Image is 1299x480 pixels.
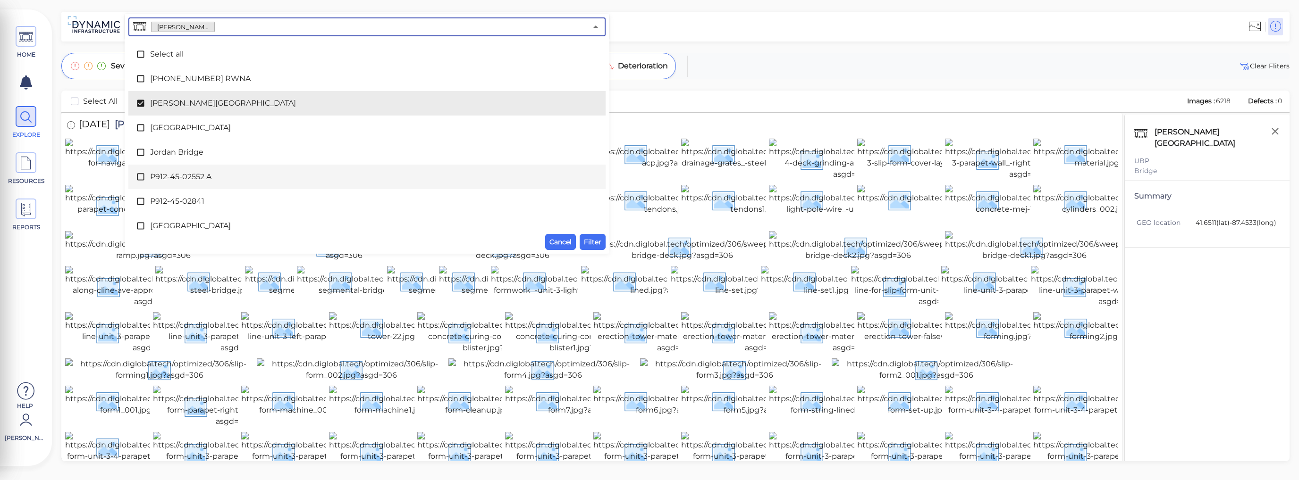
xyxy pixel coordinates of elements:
[1031,266,1203,307] img: https://cdn.diglobal.tech/width210/306/string-line-unit-3-parapet-wall-for-slip-form.jpg?asgd=306
[150,147,584,158] span: Jordan Bridge
[769,231,947,261] img: https://cdn.diglobal.tech/optimized/306/sweep-bridge-deck2.jpg?asgd=306
[1134,156,1280,166] div: UBP
[79,119,110,132] span: [DATE]
[1259,438,1292,473] iframe: Chat
[681,386,844,416] img: https://cdn.diglobal.tech/width210/306/slip-form5.jpg?asgd=306
[5,152,47,185] a: RESOURCES
[150,171,584,182] span: P912-45-02552 A
[1137,218,1196,228] span: GEO location
[153,432,315,473] img: https://cdn.diglobal.tech/width210/306/slip-form-unit-3-parapet-wall_-right.jpg?asgd=306
[945,432,1107,473] img: https://cdn.diglobal.tech/width210/306/slip-form-unit-3-parapet-wall_-left3.jpg?asgd=306
[65,185,231,226] img: https://cdn.diglobal.tech/width210/306/trim-parapet-concrete-at-deck-drains.jpg?asgd=306
[150,49,584,60] span: Select all
[549,236,572,248] span: Cancel
[448,358,637,381] img: https://cdn.diglobal.tech/optimized/306/slip-form4.jpg?asgd=306
[681,312,845,354] img: https://cdn.diglobal.tech/width210/306/sort-erection-tower-materials_-west-side2.jpg?asgd=306
[580,234,606,250] button: Filter
[1134,190,1280,202] div: Summary
[1247,97,1278,105] span: Defects :
[857,185,1068,215] img: https://cdn.diglobal.tech/width210/306/testing_003.jpg?asgd=306
[593,432,756,473] img: https://cdn.diglobal.tech/width210/306/slip-form-unit-3-parapet-wall_-right2.jpg?asgd=306
[640,358,829,381] img: https://cdn.diglobal.tech/optimized/306/slip-form3.jpg?asgd=306
[5,434,45,442] span: [PERSON_NAME]
[1033,185,1198,215] img: https://cdn.diglobal.tech/width210/306/test-cylinders_002.jpg?asgd=306
[1134,166,1280,176] div: Bridge
[1239,60,1290,72] button: Clear Fliters
[761,266,933,296] img: https://cdn.diglobal.tech/width210/306/string-line-set1.jpg?asgd=306
[6,223,46,232] span: REPORTS
[1196,218,1276,229] span: 41.6511 (lat) -87.4533 (long)
[593,139,759,169] img: https://cdn.diglobal.tech/width210/306/wire-acp.jpg?asgd=306
[439,266,610,296] img: https://cdn.diglobal.tech/width210/306/stripe-segmental-bridge1.jpg?asgd=306
[65,312,237,354] img: https://cdn.diglobal.tech/width210/306/string-line-unit-3-parapet-for-slip-form.jpg?asgd=306
[945,231,1123,261] img: https://cdn.diglobal.tech/optimized/306/sweep-bridge-deck1.jpg?asgd=306
[491,266,658,296] img: https://cdn.diglobal.tech/width210/306/strip-formwork_-unit-3-light-pole.jpg?asgd=306
[1033,432,1196,473] img: https://cdn.diglobal.tech/width210/306/slip-form-unit-3-parapet-wall_-left2.jpg?asgd=306
[593,231,771,261] img: https://cdn.diglobal.tech/optimized/306/sweep-bridge-deck.jpg?asgd=306
[150,73,584,84] span: [PHONE_NUMBER] RWNA
[1186,97,1216,105] span: Images :
[5,199,47,232] a: REPORTS
[505,386,667,416] img: https://cdn.diglobal.tech/width210/306/slip-form7.jpg?asgd=306
[329,432,491,473] img: https://cdn.diglobal.tech/width210/306/slip-form-unit-3-parapet-wall_-right5.jpg?asgd=306
[593,312,758,354] img: https://cdn.diglobal.tech/width210/306/sort-erection-tower-materials_-west-side.jpg?asgd=306
[387,266,558,296] img: https://cdn.diglobal.tech/width210/306/stripe-segmental-bridge2.jpg?asgd=306
[681,185,869,215] img: https://cdn.diglobal.tech/width210/306/threading-tendons1.jpg?asgd=306
[1152,124,1280,151] div: [PERSON_NAME][GEOGRAPHIC_DATA]
[505,312,675,354] img: https://cdn.diglobal.tech/width210/306/spray-concrete-curing-compound-on-unit-3-blister1.jpg?asgd...
[241,312,413,342] img: https://cdn.diglobal.tech/width210/306/string-line-unit-3-left-parapet-wall.jpg?asgd=306
[589,20,602,33] button: Close
[65,358,254,381] img: https://cdn.diglobal.tech/optimized/306/slip-forming1.jpg?asgd=306
[945,312,1107,342] img: https://cdn.diglobal.tech/width210/306/slip-forming.jpg?asgd=306
[945,386,1107,416] img: https://cdn.diglobal.tech/width210/306/slip-form-unit-3-4-parapet-wall.jpg?asgd=306
[1033,139,1201,169] img: https://cdn.diglobal.tech/width210/306/unfit-material.jpg?asgd=306
[769,185,945,215] img: https://cdn.diglobal.tech/width210/306/thread-light-pole-wire_-unit-4.jpg?asgd=306
[65,432,228,462] img: https://cdn.diglobal.tech/width210/306/slip-form-unit-3-4-parapet-wall1.jpg?asgd=306
[857,386,1020,416] img: https://cdn.diglobal.tech/width210/306/slip-form-set-up.jpg?asgd=306
[681,139,850,169] img: https://cdn.diglobal.tech/width210/306/weld-drainage-grates_-steel-bridge.jpg?asgd=306
[584,236,601,248] span: Filter
[153,312,325,354] img: https://cdn.diglobal.tech/width210/306/string-line-unit-3-parapet-for-slip-form1.jpg?asgd=306
[769,432,931,473] img: https://cdn.diglobal.tech/width210/306/slip-form-unit-3-parapet-wall_-left.jpg?asgd=306
[65,266,240,307] img: https://cdn.diglobal.tech/width210/306/sweep-along-cline-ave-approach-and-bridge.jpg?asgd=306
[941,266,1113,296] img: https://cdn.diglobal.tech/width210/306/string-line-unit-3-parapet.jpg?asgd=306
[505,432,667,473] img: https://cdn.diglobal.tech/width210/306/slip-form-unit-3-parapet-wall_-right3.jpg?asgd=306
[769,386,931,416] img: https://cdn.diglobal.tech/width210/306/slip-form-string-lined.jpg?asgd=306
[65,386,228,416] img: https://cdn.diglobal.tech/width210/306/slip-form1_001.jpg?asgd=306
[417,312,587,354] img: https://cdn.diglobal.tech/width210/306/spray-concrete-curing-compound-on-unit-3-blister.jpg?asgd=306
[1216,97,1231,105] span: 6218
[110,119,297,132] span: [PERSON_NAME][GEOGRAPHIC_DATA]
[1033,312,1196,342] img: https://cdn.diglobal.tech/width210/306/slip-forming2.jpg?asgd=306
[769,312,933,354] img: https://cdn.diglobal.tech/width210/306/sort-erection-tower-materials_-west-side1.jpg?asgd=306
[150,220,584,232] span: [GEOGRAPHIC_DATA]
[111,60,141,72] span: Severity
[769,139,934,180] img: https://cdn.diglobal.tech/width210/306/unit-4-deck-grinding-and-grooving.jpg?asgd=306
[297,266,468,296] img: https://cdn.diglobal.tech/width210/306/stripe-segmental-bridge3.jpg?asgd=306
[152,23,214,32] span: [PERSON_NAME][GEOGRAPHIC_DATA]
[245,266,416,296] img: https://cdn.diglobal.tech/width210/306/stripe-segmental-bridge.jpg?asgd=306
[545,234,576,250] button: Cancel
[832,358,1021,381] img: https://cdn.diglobal.tech/optimized/306/slip-form2_001.jpg?asgd=306
[581,266,753,296] img: https://cdn.diglobal.tech/width210/306/string-lined.jpg?asgd=306
[241,386,404,416] img: https://cdn.diglobal.tech/width210/306/slip-form-machine_001.jpg?asgd=306
[681,432,844,473] img: https://cdn.diglobal.tech/width210/306/slip-form-unit-3-parapet-wall_-right1.jpg?asgd=306
[417,432,580,473] img: https://cdn.diglobal.tech/width210/306/slip-form-unit-3-parapet-wall_-right4.jpg?asgd=306
[329,312,495,342] img: https://cdn.diglobal.tech/width210/306/stair-tower-22.jpg?asgd=306
[150,196,584,207] span: P912-45-02841
[671,266,843,296] img: https://cdn.diglobal.tech/width210/306/string-line-set.jpg?asgd=306
[417,386,580,416] img: https://cdn.diglobal.tech/width210/306/slip-form-cleanup.jpg?asgd=306
[5,106,47,139] a: EXPLORE
[65,139,239,169] img: https://cdn.diglobal.tech/width210/306/wiring-for-navigation-light.jpg?asgd=306
[257,358,446,381] img: https://cdn.diglobal.tech/optimized/306/slip-form_002.jpg?asgd=306
[857,312,1021,342] img: https://cdn.diglobal.tech/width210/306/sort-erection-tower-falsework.jpg?asgd=306
[150,98,584,109] span: [PERSON_NAME][GEOGRAPHIC_DATA]
[83,96,118,107] span: Select All
[153,386,315,427] img: https://cdn.diglobal.tech/width210/306/slip-form-parapet-right-side-unit-4.jpg?asgd=306
[241,432,404,473] img: https://cdn.diglobal.tech/width210/306/slip-form-unit-3-parapet-wall_-right6.jpg?asgd=306
[1278,97,1282,105] span: 0
[5,26,47,59] a: HOME
[6,177,46,185] span: RESOURCES
[851,266,1023,307] img: https://cdn.diglobal.tech/width210/306/string-line-for-slip-form-unit-3-parapet-wall_-l.jpg?asgd=306
[6,131,46,139] span: EXPLORE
